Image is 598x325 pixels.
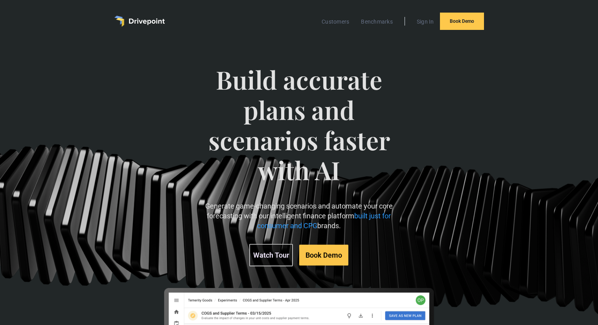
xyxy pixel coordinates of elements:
a: Customers [318,17,353,27]
a: Book Demo [440,13,484,30]
a: Book Demo [300,245,349,266]
a: Sign In [413,17,438,27]
span: Build accurate plans and scenarios faster with AI [197,65,401,201]
a: Benchmarks [357,17,397,27]
a: Watch Tour [250,244,293,266]
p: Generate game-changing scenarios and automate your core forecasting with our intelligent finance ... [197,201,401,231]
a: home [114,16,165,27]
